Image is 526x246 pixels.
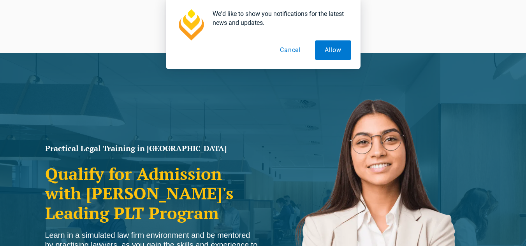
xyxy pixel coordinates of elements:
[175,9,206,40] img: notification icon
[270,40,310,60] button: Cancel
[315,40,351,60] button: Allow
[45,145,259,152] h1: Practical Legal Training in [GEOGRAPHIC_DATA]
[206,9,351,27] div: We'd like to show you notifications for the latest news and updates.
[45,164,259,223] h2: Qualify for Admission with [PERSON_NAME]'s Leading PLT Program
